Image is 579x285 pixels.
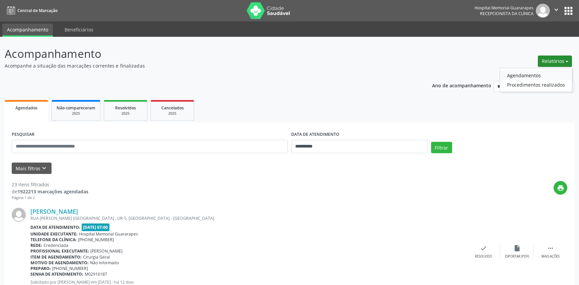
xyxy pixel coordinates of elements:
[79,231,138,237] span: Hospital Memorial Guararapes
[17,188,88,195] strong: 1922213 marcações agendadas
[5,5,58,16] a: Central de Marcação
[161,105,184,111] span: Cancelados
[78,237,114,243] span: [PHONE_NUMBER]
[431,142,452,153] button: Filtrar
[475,5,533,11] div: Hospital Memorial Guararapes
[57,111,95,116] div: 2025
[82,223,110,231] span: [DATE] 07:00
[17,8,58,13] span: Central de Marcação
[30,254,82,260] b: Item de agendamento:
[15,105,37,111] span: Agendados
[291,129,339,140] label: DATA DE ATENDIMENTO
[2,24,53,37] a: Acompanhamento
[90,260,119,266] span: Não informado
[12,181,88,188] div: 23 itens filtrados
[475,254,492,259] div: Resolvido
[40,165,48,172] i: keyboard_arrow_down
[30,243,42,248] b: Rede:
[480,11,533,16] span: Recepcionista da clínica
[30,248,89,254] b: Profissional executante:
[12,163,52,174] button: Mais filtroskeyboard_arrow_down
[513,245,521,252] i: insert_drive_file
[83,254,110,260] span: Cirurgia Geral
[550,4,563,18] button: 
[12,188,88,195] div: de
[60,24,98,35] a: Beneficiários
[30,271,83,277] b: Senha de atendimento:
[5,62,403,69] p: Acompanhe a situação das marcações correntes e finalizadas
[432,81,491,89] p: Ano de acompanhamento
[156,111,189,116] div: 2025
[538,56,572,67] button: Relatórios
[563,5,574,17] button: apps
[547,245,554,252] i: 
[44,243,68,248] span: Credenciada
[115,105,136,111] span: Resolvidos
[12,208,26,222] img: img
[557,184,564,192] i: print
[12,129,34,140] label: PESQUISAR
[30,215,467,221] div: RUA [PERSON_NAME] [GEOGRAPHIC_DATA] , UR-5, [GEOGRAPHIC_DATA] - [GEOGRAPHIC_DATA]
[12,195,88,201] div: Página 1 de 2
[30,237,77,243] b: Telefone da clínica:
[500,80,572,89] a: Procedimentos realizados
[480,245,487,252] i: check
[30,231,78,237] b: Unidade executante:
[500,68,572,92] ul: Relatórios
[500,71,572,80] a: Agendamentos
[5,45,403,62] p: Acompanhamento
[30,208,78,215] a: [PERSON_NAME]
[505,254,529,259] div: Exportar (PDF)
[30,266,51,271] b: Preparo:
[52,266,88,271] span: [PHONE_NUMBER]
[542,254,560,259] div: Mais ações
[30,260,89,266] b: Motivo de agendamento:
[553,6,560,13] i: 
[554,181,567,195] button: print
[85,271,107,277] span: M02916187
[30,224,80,230] b: Data de atendimento:
[57,105,95,111] span: Não compareceram
[109,111,142,116] div: 2025
[536,4,550,18] img: img
[90,248,122,254] span: [PERSON_NAME]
